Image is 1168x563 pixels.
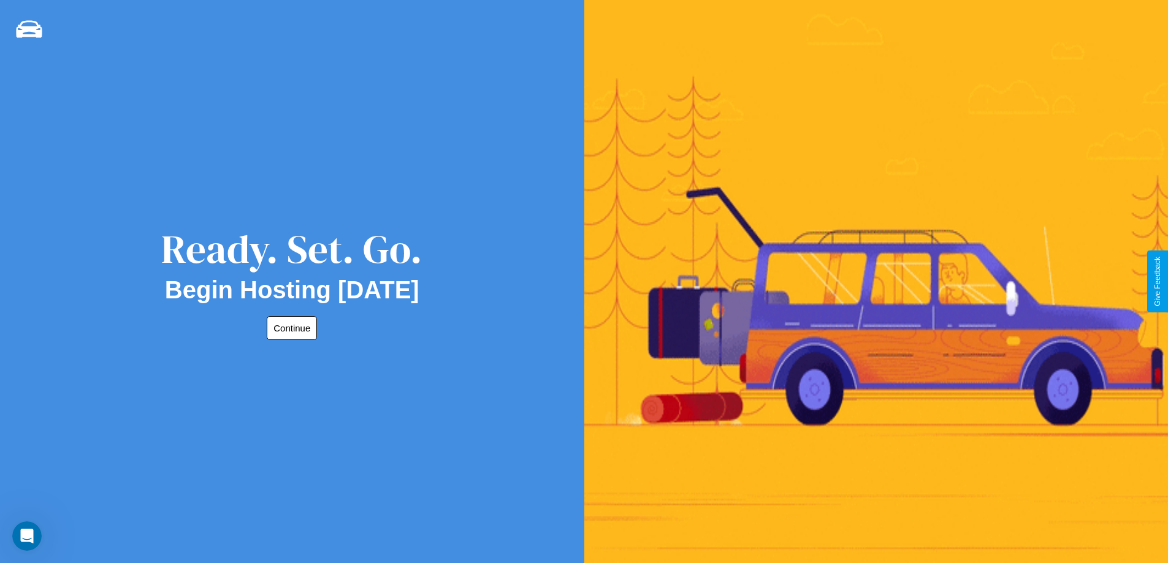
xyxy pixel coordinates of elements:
button: Continue [267,316,317,340]
div: Give Feedback [1153,257,1162,306]
div: Ready. Set. Go. [161,222,422,276]
iframe: Intercom live chat [12,521,42,551]
h2: Begin Hosting [DATE] [165,276,419,304]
